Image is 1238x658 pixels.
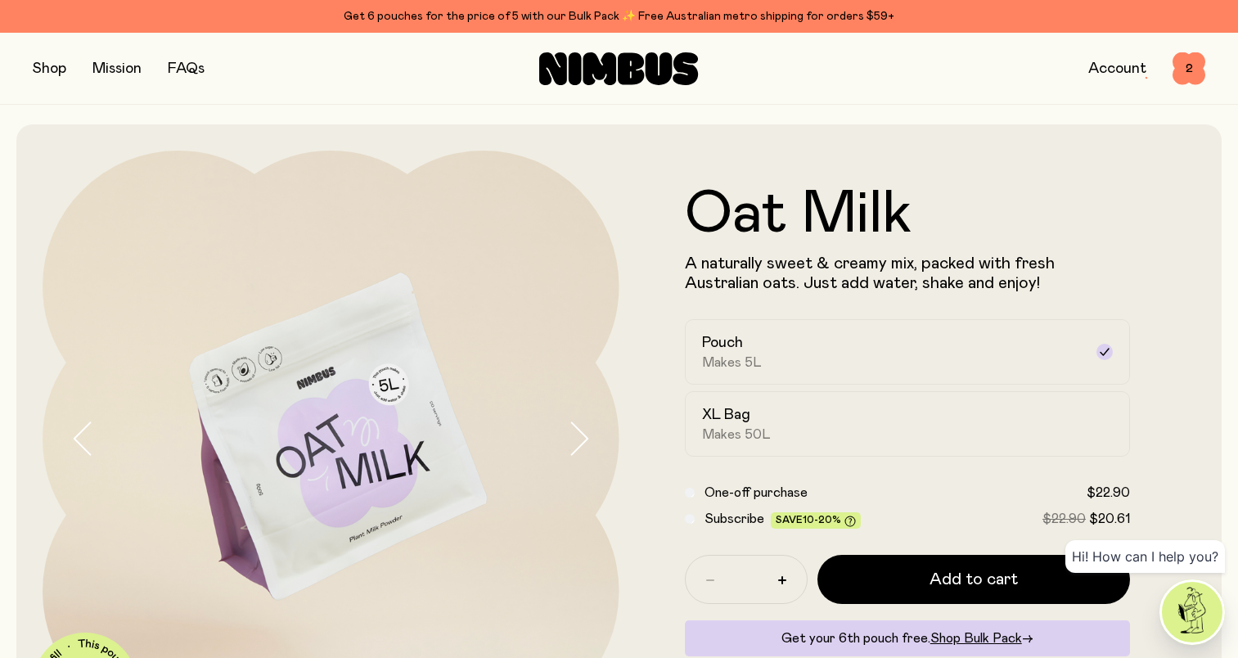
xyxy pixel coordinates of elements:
a: Account [1088,61,1146,76]
span: Makes 50L [702,426,771,443]
div: Get your 6th pouch free. [685,620,1131,656]
span: Shop Bulk Pack [930,632,1022,645]
span: 10-20% [803,515,841,525]
span: Add to cart [930,568,1018,591]
div: Get 6 pouches for the price of 5 with our Bulk Pack ✨ Free Australian metro shipping for orders $59+ [33,7,1205,26]
span: $22.90 [1087,486,1130,499]
h1: Oat Milk [685,185,1131,244]
p: A naturally sweet & creamy mix, packed with fresh Australian oats. Just add water, shake and enjoy! [685,254,1131,293]
a: FAQs [168,61,205,76]
h2: Pouch [702,333,743,353]
span: $22.90 [1042,512,1086,525]
span: $20.61 [1089,512,1130,525]
span: One-off purchase [705,486,808,499]
img: agent [1162,582,1222,642]
div: Hi! How can I help you? [1065,540,1225,573]
a: Mission [92,61,142,76]
span: Makes 5L [702,354,762,371]
button: 2 [1173,52,1205,85]
a: Shop Bulk Pack→ [930,632,1033,645]
span: Subscribe [705,512,764,525]
span: Save [776,515,856,527]
button: Add to cart [817,555,1131,604]
h2: XL Bag [702,405,750,425]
